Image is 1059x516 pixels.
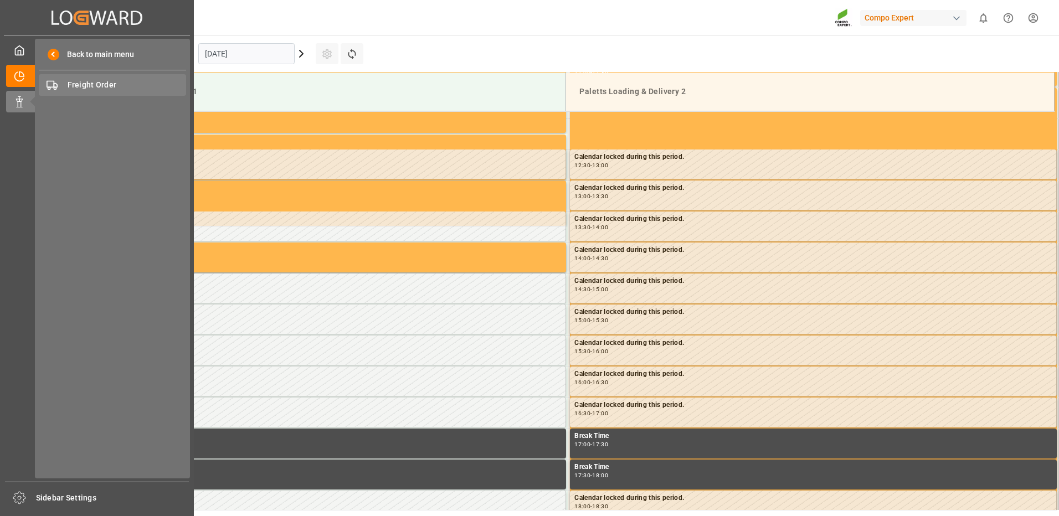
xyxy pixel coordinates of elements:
div: Calendar locked during this period. [84,214,561,225]
div: - [590,256,592,261]
a: My Cockpit [6,39,188,61]
div: 14:00 [592,225,608,230]
div: Calendar locked during this period. [574,214,1052,225]
div: 16:30 [592,380,608,385]
a: Freight Order [39,74,186,96]
div: - [590,473,592,478]
button: show 0 new notifications [971,6,996,30]
div: Calendar locked during this period. [84,338,561,349]
div: 14:00 [574,256,590,261]
div: Paletts Loading & Delivery 2 [575,81,1045,102]
div: 12:30 [574,163,590,168]
div: 18:00 [592,473,608,478]
div: 17:00 [574,442,590,447]
div: - [590,442,592,447]
div: 17:30 [592,442,608,447]
div: - [590,287,592,292]
div: 15:30 [592,318,608,323]
div: Calendar locked during this period. [574,276,1052,287]
div: 13:30 [592,194,608,199]
div: 16:00 [574,380,590,385]
div: Calendar locked during this period. [84,276,561,287]
div: Compo Expert [860,10,967,26]
div: Break Time [574,462,1052,473]
div: Occupied [84,137,562,148]
div: 14:30 [574,287,590,292]
div: Calendar locked during this period. [84,493,561,504]
div: Occupied [84,245,562,256]
div: 15:30 [574,349,590,354]
span: Back to main menu [59,49,134,60]
div: - [590,163,592,168]
div: 17:00 [592,411,608,416]
div: Break Time [84,431,562,442]
div: - [590,411,592,416]
div: Calendar locked during this period. [574,338,1052,349]
div: 18:30 [592,504,608,509]
div: - [590,225,592,230]
input: DD.MM.YYYY [198,43,295,64]
div: 17:30 [574,473,590,478]
div: 14:30 [592,256,608,261]
div: Calendar locked during this period. [84,400,561,411]
div: Break Time [574,431,1052,442]
div: 13:00 [574,194,590,199]
span: Freight Order [68,79,187,91]
div: 16:30 [574,411,590,416]
div: Calendar locked during this period. [574,493,1052,504]
div: Calendar locked during this period. [574,369,1052,380]
div: Paletts Loading & Delivery 1 [86,81,557,102]
div: Calendar locked during this period. [574,307,1052,318]
div: Break Time [84,462,562,473]
div: - [590,349,592,354]
div: Calendar locked during this period. [574,400,1052,411]
div: Calendar locked during this period. [84,152,561,163]
div: 16:00 [592,349,608,354]
span: Sidebar Settings [36,492,189,504]
div: Occupied [84,183,562,194]
div: - [590,194,592,199]
div: - [590,318,592,323]
a: Timeslot Management [6,65,188,86]
div: Calendar locked during this period. [84,369,561,380]
div: - [590,504,592,509]
div: Calendar locked during this period. [84,307,561,318]
div: 18:00 [574,504,590,509]
div: 15:00 [574,318,590,323]
button: Help Center [996,6,1021,30]
button: Compo Expert [860,7,971,28]
div: - [590,380,592,385]
div: 13:30 [574,225,590,230]
div: Calendar locked during this period. [574,152,1052,163]
div: Calendar locked during this period. [574,183,1052,194]
div: Calendar locked during this period. [574,245,1052,256]
img: Screenshot%202023-09-29%20at%2010.02.21.png_1712312052.png [835,8,852,28]
div: 15:00 [592,287,608,292]
div: 13:00 [592,163,608,168]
